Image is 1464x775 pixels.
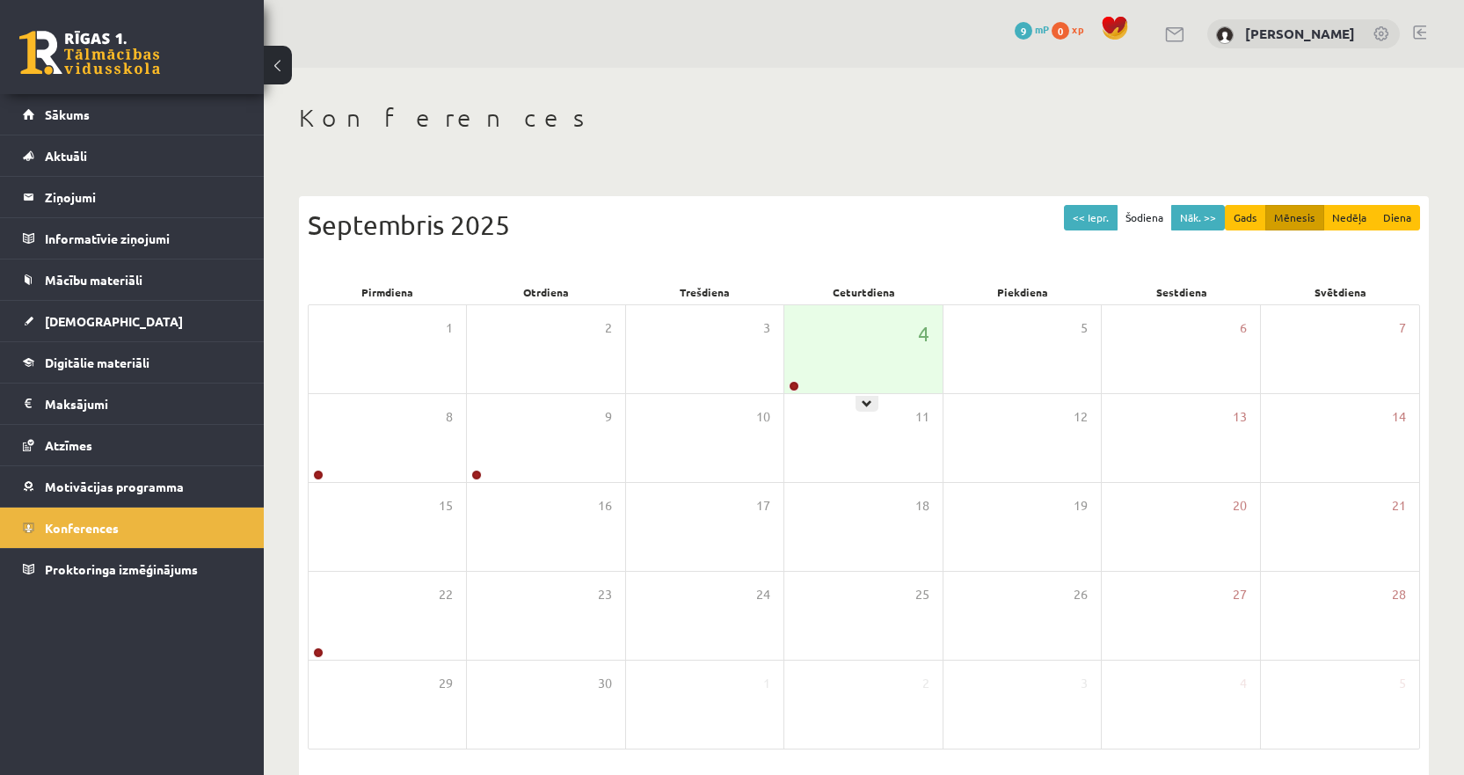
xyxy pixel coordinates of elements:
span: Aktuāli [45,148,87,164]
span: 12 [1074,407,1088,427]
div: Trešdiena [625,280,784,304]
a: Motivācijas programma [23,466,242,507]
span: 2 [605,318,612,338]
span: 8 [446,407,453,427]
a: Ziņojumi [23,177,242,217]
span: 2 [922,674,929,693]
span: 1 [763,674,770,693]
div: Septembris 2025 [308,205,1420,245]
span: 14 [1392,407,1406,427]
span: 13 [1233,407,1247,427]
span: 4 [918,318,929,348]
span: 29 [439,674,453,693]
a: Konferences [23,508,242,548]
span: 15 [439,496,453,515]
a: Sākums [23,94,242,135]
span: Mācību materiāli [45,272,142,288]
span: 30 [598,674,612,693]
legend: Maksājumi [45,384,242,424]
span: 7 [1399,318,1406,338]
a: [PERSON_NAME] [1245,25,1355,42]
span: 23 [598,585,612,604]
a: 0 xp [1052,22,1092,36]
span: 5 [1081,318,1088,338]
a: Rīgas 1. Tālmācības vidusskola [19,31,160,75]
div: Ceturtdiena [784,280,943,304]
span: mP [1035,22,1049,36]
span: 19 [1074,496,1088,515]
span: 22 [439,585,453,604]
legend: Informatīvie ziņojumi [45,218,242,259]
a: 9 mP [1015,22,1049,36]
span: 9 [1015,22,1032,40]
button: << Iepr. [1064,205,1118,230]
div: Otrdiena [467,280,626,304]
span: 28 [1392,585,1406,604]
img: Vladislavs Daņilovs [1216,26,1234,44]
span: 16 [598,496,612,515]
span: 27 [1233,585,1247,604]
span: 24 [756,585,770,604]
span: 9 [605,407,612,427]
a: Informatīvie ziņojumi [23,218,242,259]
span: 17 [756,496,770,515]
span: 18 [915,496,929,515]
span: Motivācijas programma [45,479,184,494]
h1: Konferences [299,103,1429,133]
button: Nedēļa [1323,205,1375,230]
div: Svētdiena [1261,280,1420,304]
span: 26 [1074,585,1088,604]
div: Sestdiena [1103,280,1262,304]
button: Gads [1225,205,1266,230]
button: Šodiena [1117,205,1172,230]
a: [DEMOGRAPHIC_DATA] [23,301,242,341]
span: [DEMOGRAPHIC_DATA] [45,313,183,329]
span: 0 [1052,22,1069,40]
span: 6 [1240,318,1247,338]
span: Digitālie materiāli [45,355,149,370]
span: Konferences [45,520,119,536]
div: Pirmdiena [308,280,467,304]
button: Mēnesis [1265,205,1324,230]
a: Proktoringa izmēģinājums [23,549,242,589]
div: Piekdiena [943,280,1103,304]
a: Mācību materiāli [23,260,242,300]
span: 10 [756,407,770,427]
span: 3 [763,318,770,338]
span: 5 [1399,674,1406,693]
a: Aktuāli [23,135,242,176]
span: 20 [1233,496,1247,515]
legend: Ziņojumi [45,177,242,217]
span: 4 [1240,674,1247,693]
span: Proktoringa izmēģinājums [45,561,198,577]
a: Atzīmes [23,425,242,465]
a: Maksājumi [23,384,242,424]
span: Atzīmes [45,437,92,453]
span: 1 [446,318,453,338]
span: 3 [1081,674,1088,693]
a: Digitālie materiāli [23,342,242,383]
span: xp [1072,22,1083,36]
span: 11 [915,407,929,427]
button: Nāk. >> [1171,205,1225,230]
span: 25 [915,585,929,604]
span: 21 [1392,496,1406,515]
button: Diena [1374,205,1420,230]
span: Sākums [45,106,90,122]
